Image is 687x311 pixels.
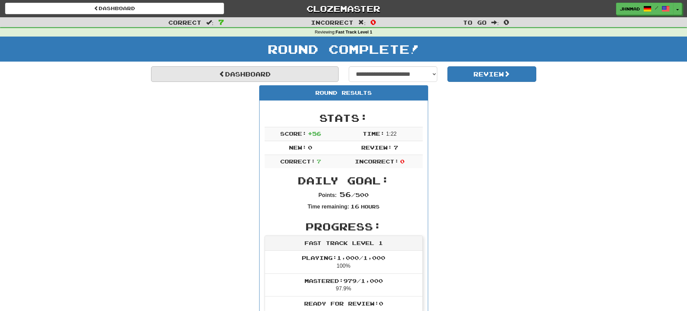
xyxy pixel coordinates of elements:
[350,203,359,209] span: 16
[260,86,428,101] div: Round Results
[447,66,536,82] button: Review
[504,18,509,26] span: 0
[336,30,372,35] strong: Fast Track Level 1
[265,221,423,232] h2: Progress:
[311,19,353,26] span: Incorrect
[317,158,321,164] span: 7
[355,158,399,164] span: Incorrect:
[358,20,366,25] span: :
[386,131,397,137] span: 1 : 22
[265,273,422,297] li: 97.9%
[5,3,224,14] a: Dashboard
[616,3,673,15] a: jhnmad /
[491,20,499,25] span: :
[265,236,422,251] div: Fast Track Level 1
[400,158,404,164] span: 0
[308,130,321,137] span: + 56
[318,192,337,198] strong: Points:
[304,277,383,284] span: Mastered: 979 / 1,000
[308,144,312,151] span: 0
[340,190,351,198] span: 56
[280,158,315,164] span: Correct:
[463,19,487,26] span: To go
[265,175,423,186] h2: Daily Goal:
[265,251,422,274] li: 100%
[340,192,369,198] span: / 500
[655,5,658,10] span: /
[206,20,214,25] span: :
[361,144,392,151] span: Review:
[151,66,339,82] a: Dashboard
[308,204,349,209] strong: Time remaining:
[302,254,385,261] span: Playing: 1,000 / 1,000
[289,144,306,151] span: New:
[394,144,398,151] span: 7
[361,204,379,209] small: Hours
[363,130,385,137] span: Time:
[168,19,201,26] span: Correct
[218,18,224,26] span: 7
[620,6,640,12] span: jhnmad
[280,130,306,137] span: Score:
[234,3,453,15] a: Clozemaster
[265,112,423,124] h2: Stats:
[304,300,383,307] span: Ready for Review: 0
[2,42,685,56] h1: Round Complete!
[370,18,376,26] span: 0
